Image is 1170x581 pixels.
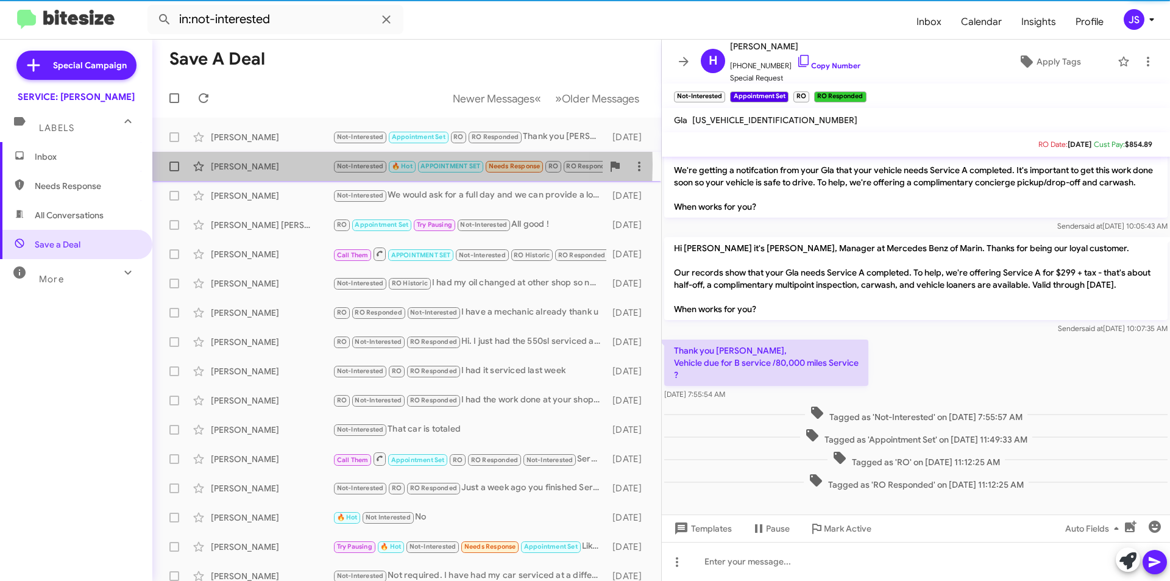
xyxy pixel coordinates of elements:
[804,473,1029,491] span: Tagged as 'RO Responded' on [DATE] 11:12:25 AM
[1113,9,1157,30] button: JS
[337,251,369,259] span: Call Them
[18,91,135,103] div: SERVICE: [PERSON_NAME]
[555,91,562,106] span: »
[907,4,951,40] span: Inbox
[333,364,606,378] div: I had it serviced last week
[333,540,606,554] div: Liked “You are set, we will see you then!”
[16,51,136,80] a: Special Campaign
[951,4,1012,40] a: Calendar
[333,451,606,466] div: Service was already completed last month.
[796,61,860,70] a: Copy Number
[333,188,606,202] div: We would ask for a full day and we can provide a loaner
[355,221,408,229] span: Appointment Set
[337,484,384,492] span: Not-Interested
[392,133,445,141] span: Appointment Set
[606,277,651,290] div: [DATE]
[453,133,463,141] span: RO
[1038,140,1068,149] span: RO Date:
[1057,221,1168,230] span: Sender [DATE] 10:05:43 AM
[606,190,651,202] div: [DATE]
[211,541,333,553] div: [PERSON_NAME]
[1065,518,1124,540] span: Auto Fields
[730,54,860,72] span: [PHONE_NUMBER]
[337,191,384,199] span: Not-Interested
[211,219,333,231] div: [PERSON_NAME] [PERSON_NAME]
[459,251,506,259] span: Not-Interested
[337,308,347,316] span: RO
[606,365,651,377] div: [DATE]
[460,221,507,229] span: Not-Interested
[410,338,457,346] span: RO Responded
[53,59,127,71] span: Special Campaign
[211,336,333,348] div: [PERSON_NAME]
[692,115,857,126] span: [US_VEHICLE_IDENTIFICATION_NUMBER]
[337,426,384,433] span: Not-Interested
[333,335,606,349] div: Hi. I just had the 550sl serviced at [GEOGRAPHIC_DATA] [DATE] in [DATE].
[548,162,558,170] span: RO
[1066,4,1113,40] a: Profile
[337,221,347,229] span: RO
[824,518,871,540] span: Mark Active
[709,51,718,71] span: H
[606,541,651,553] div: [DATE]
[410,484,457,492] span: RO Responded
[1058,324,1168,333] span: Sender [DATE] 10:07:35 AM
[337,338,347,346] span: RO
[417,221,452,229] span: Try Pausing
[337,279,384,287] span: Not-Interested
[211,190,333,202] div: [PERSON_NAME]
[1124,9,1144,30] div: JS
[410,367,457,375] span: RO Responded
[337,456,369,464] span: Call Them
[606,336,651,348] div: [DATE]
[514,251,550,259] span: RO Historic
[606,131,651,143] div: [DATE]
[39,274,64,285] span: More
[35,180,138,192] span: Needs Response
[558,251,631,259] span: RO Responded Historic
[409,543,456,551] span: Not-Interested
[420,162,480,170] span: APPOINTMENT SET
[337,133,384,141] span: Not-Interested
[606,482,651,494] div: [DATE]
[35,209,104,221] span: All Conversations
[1081,221,1102,230] span: said at
[534,91,541,106] span: «
[562,92,639,105] span: Older Messages
[805,405,1027,423] span: Tagged as 'Not-Interested' on [DATE] 7:55:57 AM
[674,91,725,102] small: Not-Interested
[471,456,518,464] span: RO Responded
[606,424,651,436] div: [DATE]
[672,518,732,540] span: Templates
[211,511,333,524] div: [PERSON_NAME]
[211,394,333,407] div: [PERSON_NAME]
[333,159,603,173] div: Sure. Thank you
[410,396,457,404] span: RO Responded
[392,484,402,492] span: RO
[391,251,451,259] span: APPOINTMENT SET
[662,518,742,540] button: Templates
[548,86,647,111] button: Next
[606,219,651,231] div: [DATE]
[337,396,347,404] span: RO
[566,162,613,170] span: RO Responded
[1068,140,1091,149] span: [DATE]
[35,151,138,163] span: Inbox
[1094,140,1125,149] span: Cust Pay:
[1012,4,1066,40] a: Insights
[445,86,548,111] button: Previous
[453,456,463,464] span: RO
[333,246,606,262] div: Not sure why, just had my car serviced, what are you referring to?
[524,543,578,551] span: Appointment Set
[664,135,1168,218] p: Hi [PERSON_NAME] it's [PERSON_NAME], Manager at Mercedes Benz of Marin. Thanks for being our loya...
[211,453,333,465] div: [PERSON_NAME]
[793,91,809,102] small: RO
[333,130,606,144] div: Thank you [PERSON_NAME], Vehicle due for B service /80,000 miles Service ?
[333,305,606,319] div: I have a mechanic already thank u
[211,277,333,290] div: [PERSON_NAME]
[799,518,881,540] button: Mark Active
[147,5,403,34] input: Search
[606,307,651,319] div: [DATE]
[464,543,516,551] span: Needs Response
[489,162,541,170] span: Needs Response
